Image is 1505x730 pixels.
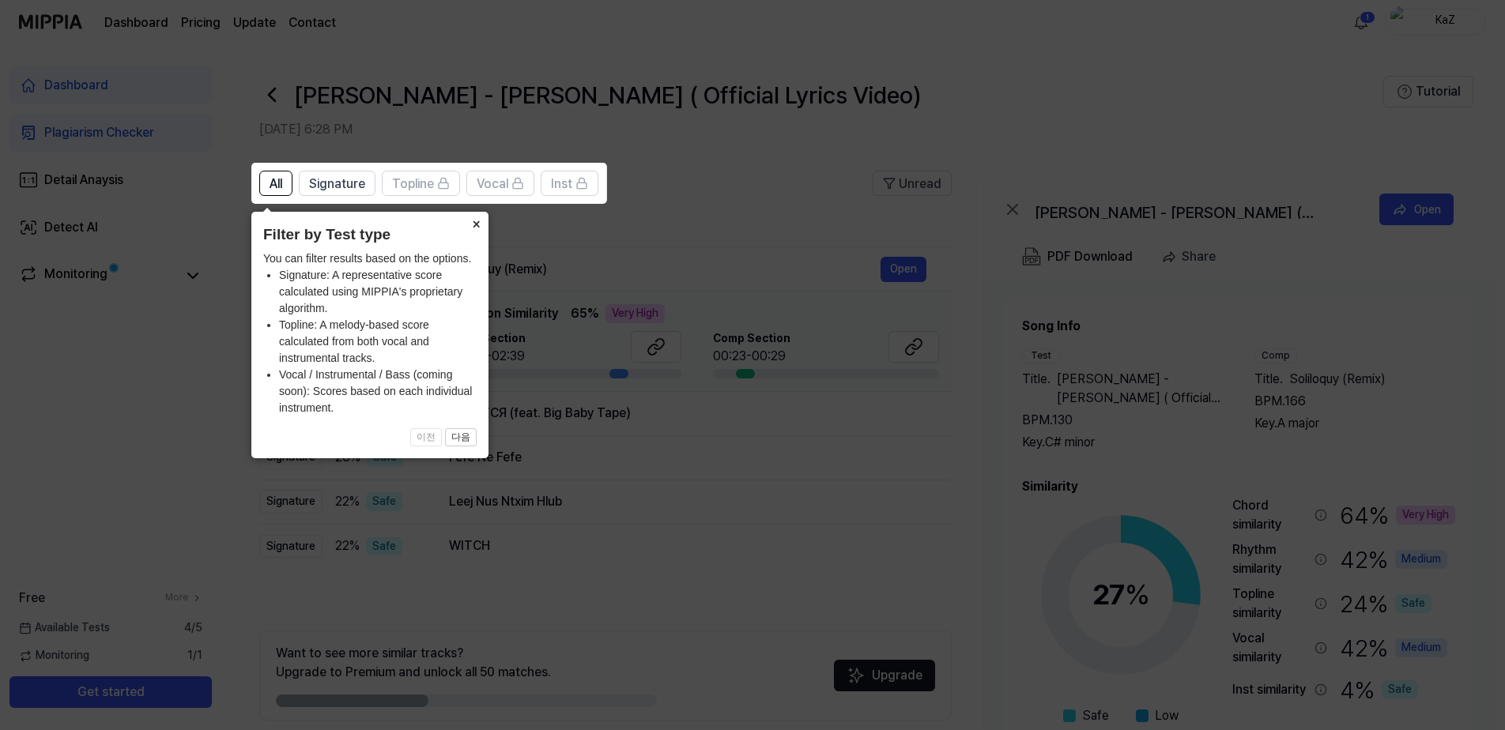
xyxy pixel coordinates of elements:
span: All [270,175,282,194]
span: Inst [551,175,572,194]
button: 다음 [445,428,477,447]
button: Close [463,212,488,234]
button: Vocal [466,171,534,196]
span: Signature [309,175,365,194]
li: Topline: A melody-based score calculated from both vocal and instrumental tracks. [279,317,477,367]
header: Filter by Test type [263,224,477,246]
li: Signature: A representative score calculated using MIPPIA's proprietary algorithm. [279,267,477,317]
button: All [259,171,292,196]
button: Signature [299,171,375,196]
div: You can filter results based on the options. [263,250,477,416]
button: Inst [541,171,598,196]
span: Topline [392,175,434,194]
span: Vocal [477,175,508,194]
li: Vocal / Instrumental / Bass (coming soon): Scores based on each individual instrument. [279,367,477,416]
button: Topline [382,171,460,196]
